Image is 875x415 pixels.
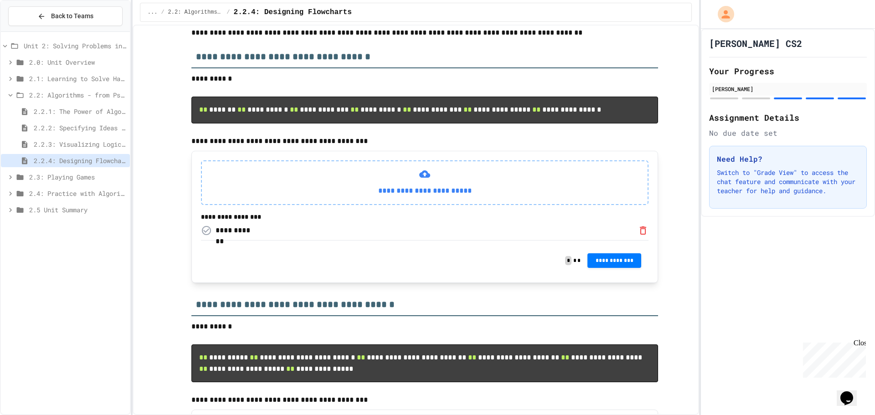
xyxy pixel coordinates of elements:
div: My Account [708,4,736,25]
span: ... [148,9,158,16]
p: Switch to "Grade View" to access the chat feature and communicate with your teacher for help and ... [717,168,859,195]
span: 2.0: Unit Overview [29,57,126,67]
h3: Need Help? [717,154,859,164]
h1: [PERSON_NAME] CS2 [709,37,802,50]
h2: Your Progress [709,65,867,77]
span: 2.1: Learning to Solve Hard Problems [29,74,126,83]
span: 2.2.4: Designing Flowcharts [34,156,126,165]
span: 2.2: Algorithms - from Pseudocode to Flowcharts [168,9,223,16]
span: 2.2.3: Visualizing Logic with Flowcharts [34,139,126,149]
span: 2.2.1: The Power of Algorithms [34,107,126,116]
div: Chat with us now!Close [4,4,63,58]
span: 2.2: Algorithms - from Pseudocode to Flowcharts [29,90,126,100]
span: / [226,9,230,16]
span: 2.2.4: Designing Flowcharts [234,7,352,18]
h2: Assignment Details [709,111,867,124]
div: [PERSON_NAME] [712,85,864,93]
button: Back to Teams [8,6,123,26]
span: Back to Teams [51,11,93,21]
iframe: chat widget [799,339,866,378]
button: Remove [638,225,649,236]
span: 2.3: Playing Games [29,172,126,182]
span: 2.2.2: Specifying Ideas with Pseudocode [34,123,126,133]
span: Unit 2: Solving Problems in Computer Science [24,41,126,51]
button: Not yet uploaded [201,225,212,236]
iframe: chat widget [837,379,866,406]
span: 2.5 Unit Summary [29,205,126,215]
span: / [161,9,164,16]
div: No due date set [709,128,867,138]
span: 2.4: Practice with Algorithms [29,189,126,198]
